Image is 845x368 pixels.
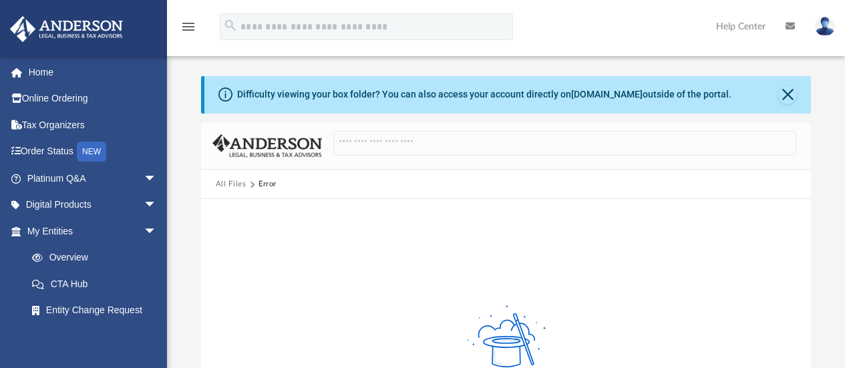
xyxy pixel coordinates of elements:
div: NEW [77,142,106,162]
a: menu [180,25,196,35]
span: arrow_drop_down [144,192,170,219]
img: User Pic [815,17,835,36]
i: search [223,18,238,33]
a: Home [9,59,177,85]
button: All Files [216,178,246,190]
input: Search files and folders [333,131,796,156]
i: menu [180,19,196,35]
div: Difficulty viewing your box folder? You can also access your account directly on outside of the p... [237,87,731,102]
a: CTA Hub [19,270,177,297]
button: Close [778,85,797,104]
a: Online Ordering [9,85,177,112]
div: Error [259,178,276,190]
a: [DOMAIN_NAME] [571,89,643,100]
a: Digital Productsarrow_drop_down [9,192,177,218]
a: Overview [19,244,177,271]
a: Order StatusNEW [9,138,177,166]
span: arrow_drop_down [144,165,170,192]
a: Platinum Q&Aarrow_drop_down [9,165,177,192]
span: arrow_drop_down [144,218,170,245]
a: Entity Change Request [19,297,177,324]
a: My Entitiesarrow_drop_down [9,218,177,244]
img: Anderson Advisors Platinum Portal [6,16,127,42]
a: Tax Organizers [9,112,177,138]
